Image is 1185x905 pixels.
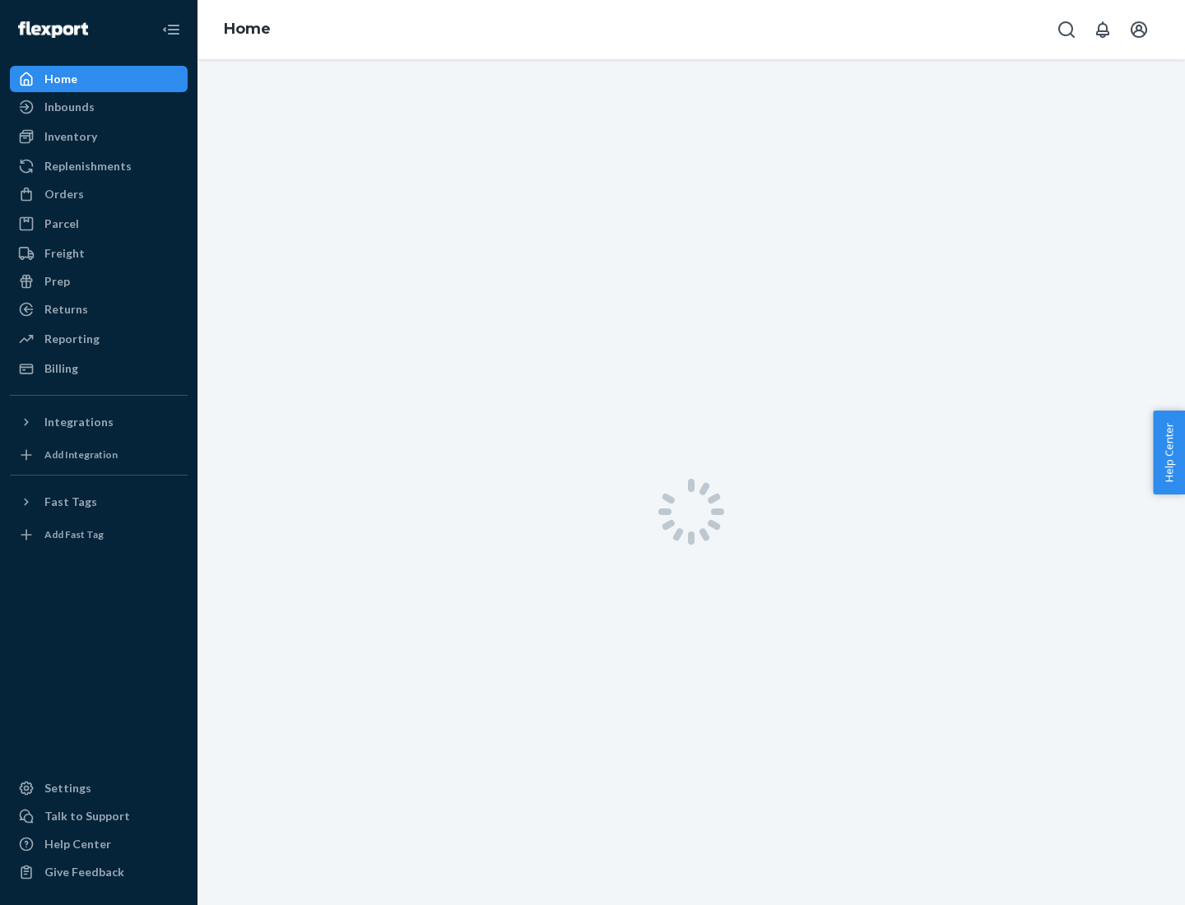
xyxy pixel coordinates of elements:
div: Inventory [44,128,97,145]
a: Add Fast Tag [10,522,188,548]
button: Fast Tags [10,489,188,515]
a: Add Integration [10,442,188,468]
div: Give Feedback [44,864,124,880]
div: Integrations [44,414,114,430]
a: Parcel [10,211,188,237]
a: Settings [10,775,188,801]
div: Prep [44,273,70,290]
a: Home [224,20,271,38]
div: Freight [44,245,85,262]
div: Reporting [44,331,100,347]
a: Prep [10,268,188,295]
div: Parcel [44,216,79,232]
a: Home [10,66,188,92]
button: Integrations [10,409,188,435]
div: Add Fast Tag [44,527,104,541]
div: Fast Tags [44,494,97,510]
a: Returns [10,296,188,323]
div: Inbounds [44,99,95,115]
ol: breadcrumbs [211,6,284,53]
div: Settings [44,780,91,796]
a: Replenishments [10,153,188,179]
button: Help Center [1153,411,1185,494]
div: Billing [44,360,78,377]
a: Help Center [10,831,188,857]
div: Home [44,71,77,87]
img: Flexport logo [18,21,88,38]
div: Add Integration [44,448,118,462]
a: Inventory [10,123,188,150]
div: Orders [44,186,84,202]
div: Help Center [44,836,111,852]
button: Open Search Box [1050,13,1083,46]
div: Talk to Support [44,808,130,824]
a: Inbounds [10,94,188,120]
div: Returns [44,301,88,318]
button: Open account menu [1122,13,1155,46]
a: Talk to Support [10,803,188,829]
button: Close Navigation [155,13,188,46]
div: Replenishments [44,158,132,174]
a: Reporting [10,326,188,352]
a: Billing [10,355,188,382]
a: Orders [10,181,188,207]
a: Freight [10,240,188,267]
button: Open notifications [1086,13,1119,46]
button: Give Feedback [10,859,188,885]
